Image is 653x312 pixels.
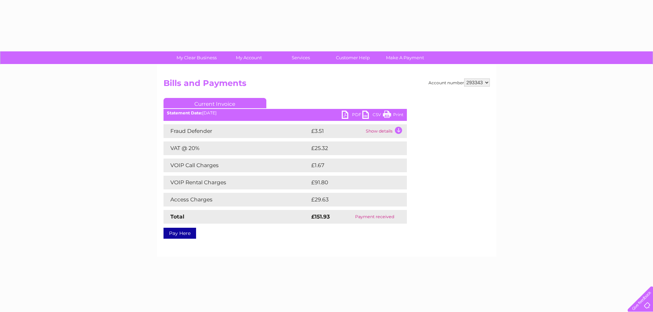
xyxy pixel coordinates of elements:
[164,159,310,172] td: VOIP Call Charges
[310,159,390,172] td: £1.67
[164,78,490,91] h2: Bills and Payments
[273,51,329,64] a: Services
[164,124,310,138] td: Fraud Defender
[342,111,362,121] a: PDF
[164,111,407,115] div: [DATE]
[168,51,225,64] a: My Clear Business
[310,141,393,155] td: £25.32
[311,213,330,220] strong: £151.93
[164,141,310,155] td: VAT @ 20%
[310,193,393,207] td: £29.63
[342,210,407,224] td: Payment received
[170,213,184,220] strong: Total
[364,124,407,138] td: Show details
[428,78,490,87] div: Account number
[164,176,310,189] td: VOIP Rental Charges
[310,176,393,189] td: £91.80
[310,124,364,138] td: £3.51
[164,98,266,108] a: Current Invoice
[362,111,383,121] a: CSV
[167,110,202,115] b: Statement Date:
[220,51,277,64] a: My Account
[164,228,196,239] a: Pay Here
[383,111,403,121] a: Print
[325,51,381,64] a: Customer Help
[377,51,433,64] a: Make A Payment
[164,193,310,207] td: Access Charges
